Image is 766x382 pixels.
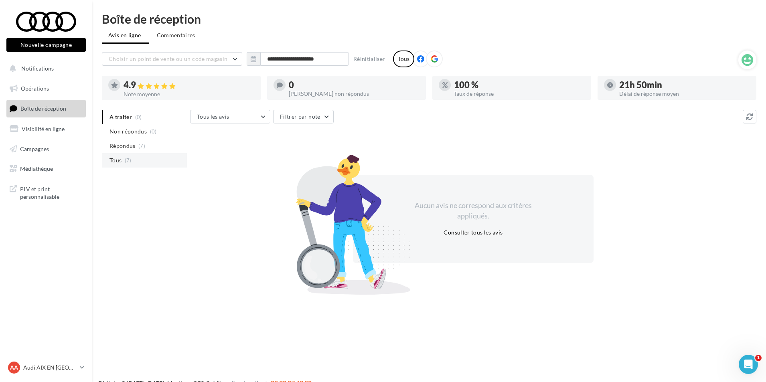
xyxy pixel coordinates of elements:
button: Choisir un point de vente ou un code magasin [102,52,242,66]
span: (7) [138,143,145,149]
span: Notifications [21,65,54,72]
a: Boîte de réception [5,100,87,117]
button: Filtrer par note [273,110,334,123]
span: Non répondus [109,127,147,135]
span: Médiathèque [20,165,53,172]
button: Notifications [5,60,84,77]
div: 100 % [454,81,585,89]
p: Audi AIX EN [GEOGRAPHIC_DATA] [23,364,77,372]
span: Tous les avis [197,113,229,120]
a: Campagnes [5,141,87,158]
div: Délai de réponse moyen [619,91,750,97]
div: Tous [393,51,414,67]
div: [PERSON_NAME] non répondus [289,91,419,97]
div: Taux de réponse [454,91,585,97]
span: AA [10,364,18,372]
a: PLV et print personnalisable [5,180,87,204]
span: Boîte de réception [20,105,66,112]
button: Nouvelle campagne [6,38,86,52]
div: Boîte de réception [102,13,756,25]
div: Aucun avis ne correspond aux critères appliqués. [404,200,542,221]
span: Visibilité en ligne [22,125,65,132]
a: Opérations [5,80,87,97]
div: Note moyenne [124,91,254,97]
span: Commentaires [157,31,195,39]
span: Campagnes [20,145,49,152]
span: 1 [755,355,762,361]
span: (0) [150,128,157,135]
span: Opérations [21,85,49,92]
div: 0 [289,81,419,89]
span: Répondus [109,142,136,150]
span: PLV et print personnalisable [20,184,83,201]
button: Tous les avis [190,110,270,123]
button: Consulter tous les avis [440,228,506,237]
iframe: Intercom live chat [739,355,758,374]
span: Tous [109,156,122,164]
button: Réinitialiser [350,54,389,64]
a: AA Audi AIX EN [GEOGRAPHIC_DATA] [6,360,86,375]
div: 21h 50min [619,81,750,89]
a: Médiathèque [5,160,87,177]
span: (7) [125,157,132,164]
div: 4.9 [124,81,254,90]
span: Choisir un point de vente ou un code magasin [109,55,227,62]
a: Visibilité en ligne [5,121,87,137]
